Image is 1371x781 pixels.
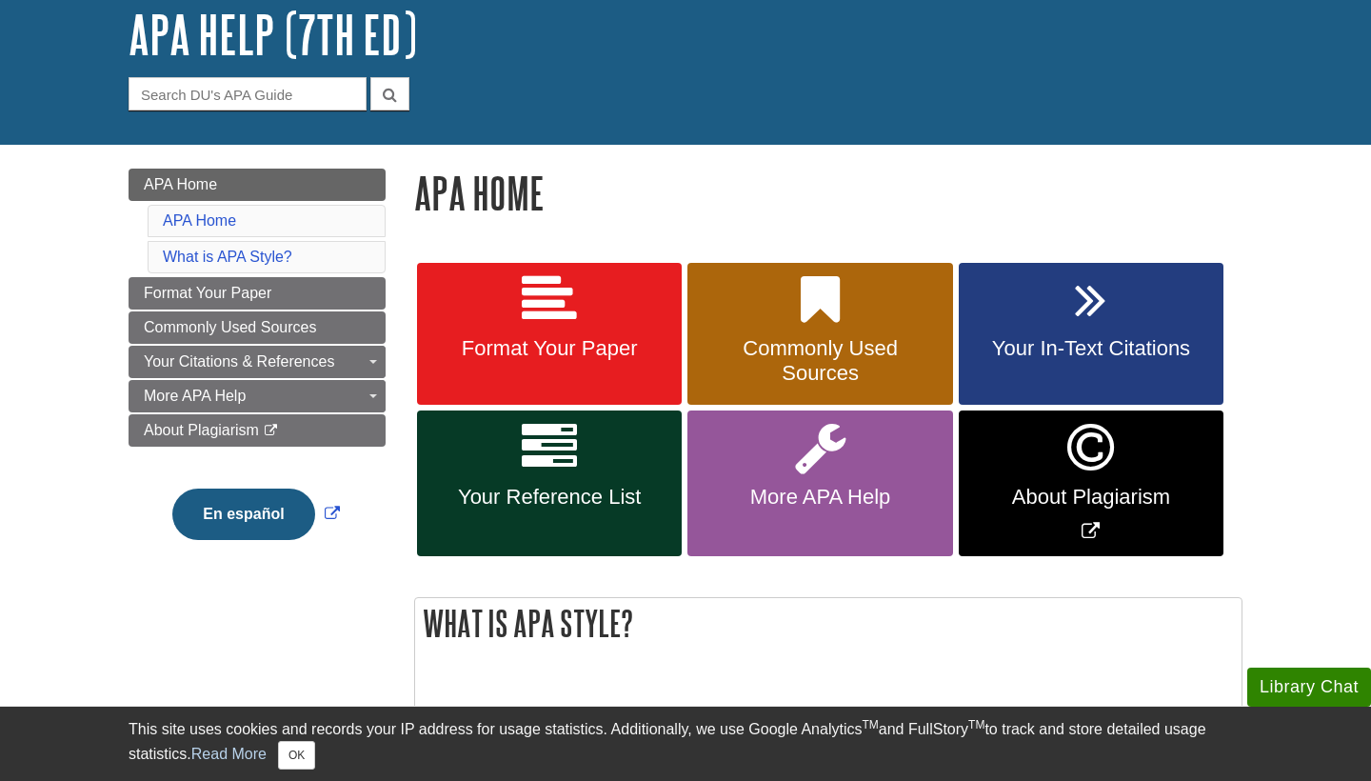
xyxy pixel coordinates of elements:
[415,598,1242,649] h2: What is APA Style?
[168,506,344,522] a: Link opens in new window
[431,485,667,510] span: Your Reference List
[278,741,315,770] button: Close
[129,414,386,447] a: About Plagiarism
[417,263,682,406] a: Format Your Paper
[862,718,878,731] sup: TM
[973,485,1209,510] span: About Plagiarism
[172,489,314,540] button: En español
[129,380,386,412] a: More APA Help
[129,718,1242,770] div: This site uses cookies and records your IP address for usage statistics. Additionally, we use Goo...
[414,169,1242,217] h1: APA Home
[144,285,271,301] span: Format Your Paper
[973,336,1209,361] span: Your In-Text Citations
[129,169,386,572] div: Guide Page Menu
[959,263,1223,406] a: Your In-Text Citations
[144,319,316,335] span: Commonly Used Sources
[129,346,386,378] a: Your Citations & References
[263,425,279,437] i: This link opens in a new window
[129,277,386,310] a: Format Your Paper
[129,169,386,201] a: APA Home
[129,311,386,344] a: Commonly Used Sources
[163,249,292,265] a: What is APA Style?
[163,212,236,229] a: APA Home
[702,336,938,386] span: Commonly Used Sources
[687,263,952,406] a: Commonly Used Sources
[144,353,334,370] span: Your Citations & References
[144,422,259,438] span: About Plagiarism
[129,5,417,64] a: APA Help (7th Ed)
[687,411,952,556] a: More APA Help
[702,485,938,510] span: More APA Help
[417,411,682,556] a: Your Reference List
[959,411,1223,556] a: Link opens in new window
[1247,668,1371,707] button: Library Chat
[129,77,367,110] input: Search DU's APA Guide
[144,388,246,404] span: More APA Help
[144,176,217,192] span: APA Home
[431,336,667,361] span: Format Your Paper
[191,746,267,762] a: Read More
[968,718,984,731] sup: TM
